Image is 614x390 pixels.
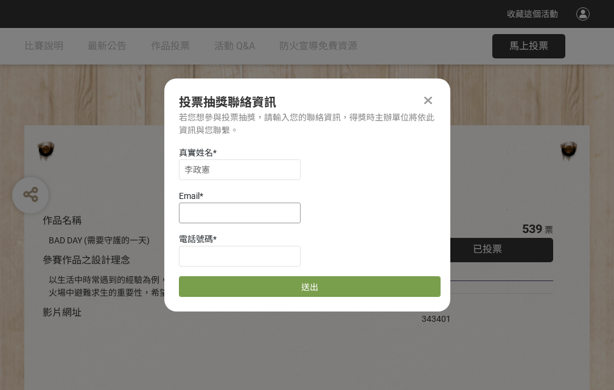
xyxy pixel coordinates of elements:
[179,234,213,244] span: 電話號碼
[43,215,82,226] span: 作品名稱
[179,191,200,201] span: Email
[507,9,558,19] span: 收藏這個活動
[179,111,436,137] div: 若您想參與投票抽獎，請輸入您的聯絡資訊，得獎時主辦單位將依此資訊與您聯繫。
[454,300,515,312] iframe: Facebook Share
[279,40,357,52] span: 防火宣導免費資源
[88,28,127,64] a: 最新公告
[24,40,63,52] span: 比賽說明
[214,40,255,52] span: 活動 Q&A
[522,221,542,236] span: 539
[43,254,130,266] span: 參賽作品之設計理念
[492,34,565,58] button: 馬上投票
[509,40,548,52] span: 馬上投票
[49,234,385,247] div: BAD DAY (需要守護的一天)
[545,225,553,235] span: 票
[473,243,502,255] span: 已投票
[179,276,441,297] button: 送出
[49,274,385,299] div: 以生活中時常遇到的經驗為例，透過對比的方式宣傳住宅用火災警報器、家庭逃生計畫及火場中避難求生的重要性，希望透過趣味的短影音讓更多人認識到更多的防火觀念。
[179,148,213,158] span: 真實姓名
[279,28,357,64] a: 防火宣導免費資源
[43,307,82,318] span: 影片網址
[151,40,190,52] span: 作品投票
[151,28,190,64] a: 作品投票
[88,40,127,52] span: 最新公告
[24,28,63,64] a: 比賽說明
[214,28,255,64] a: 活動 Q&A
[179,93,436,111] div: 投票抽獎聯絡資訊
